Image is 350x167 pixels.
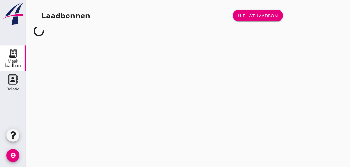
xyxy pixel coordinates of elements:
i: account_circle [6,149,19,162]
img: logo-small.a267ee39.svg [1,2,25,26]
div: Nieuwe laadbon [238,12,278,19]
div: Laadbonnen [41,10,90,21]
a: Nieuwe laadbon [233,10,283,21]
div: Relatie [6,87,19,91]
